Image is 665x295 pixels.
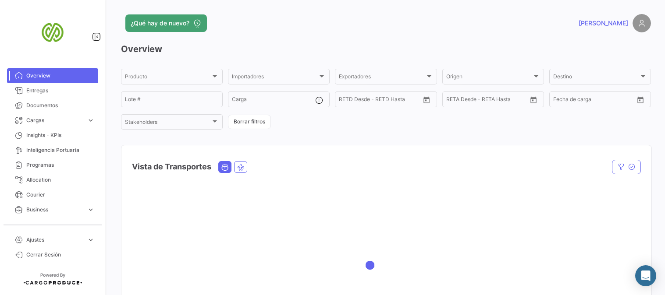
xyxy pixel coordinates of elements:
input: Desde [339,98,355,104]
a: Allocation [7,172,98,187]
span: Business [26,206,83,214]
span: Importadores [232,75,318,81]
span: Ajustes [26,236,83,244]
span: expand_more [87,116,95,124]
button: Air [235,162,247,172]
button: ¿Qué hay de nuevo? [125,14,207,32]
div: Abrir Intercom Messenger [635,265,656,286]
button: Ocean [219,162,231,172]
span: Cargas [26,116,83,124]
span: Programas [26,161,95,169]
h3: Overview [121,43,651,55]
a: Documentos [7,98,98,113]
button: Open calendar [527,93,540,106]
a: Programas [7,158,98,172]
span: Exportadores [339,75,425,81]
button: Open calendar [634,93,647,106]
span: Inteligencia Portuaria [26,146,95,154]
span: Estadísticas [26,221,83,228]
input: Hasta [575,98,614,104]
span: ¿Qué hay de nuevo? [131,19,189,28]
span: Destino [553,75,639,81]
span: Insights - KPIs [26,131,95,139]
input: Hasta [361,98,399,104]
span: expand_more [87,206,95,214]
span: Cerrar Sesión [26,251,95,259]
span: Overview [26,72,95,80]
span: Allocation [26,176,95,184]
a: Entregas [7,83,98,98]
span: Stakeholders [125,120,211,126]
span: Courier [26,191,95,199]
a: Inteligencia Portuaria [7,143,98,158]
span: Origen [446,75,532,81]
a: Overview [7,68,98,83]
span: [PERSON_NAME] [579,19,628,28]
input: Desde [446,98,462,104]
h4: Vista de Transportes [132,161,211,173]
button: Borrar filtros [228,115,271,129]
span: expand_more [87,221,95,228]
input: Desde [553,98,569,104]
span: expand_more [87,236,95,244]
span: Entregas [26,87,95,95]
img: san-miguel-logo.png [31,11,75,54]
input: Hasta [468,98,507,104]
a: Insights - KPIs [7,128,98,143]
img: placeholder-user.png [633,14,651,32]
button: Open calendar [420,93,433,106]
span: Documentos [26,102,95,109]
span: Producto [125,75,211,81]
a: Courier [7,187,98,202]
